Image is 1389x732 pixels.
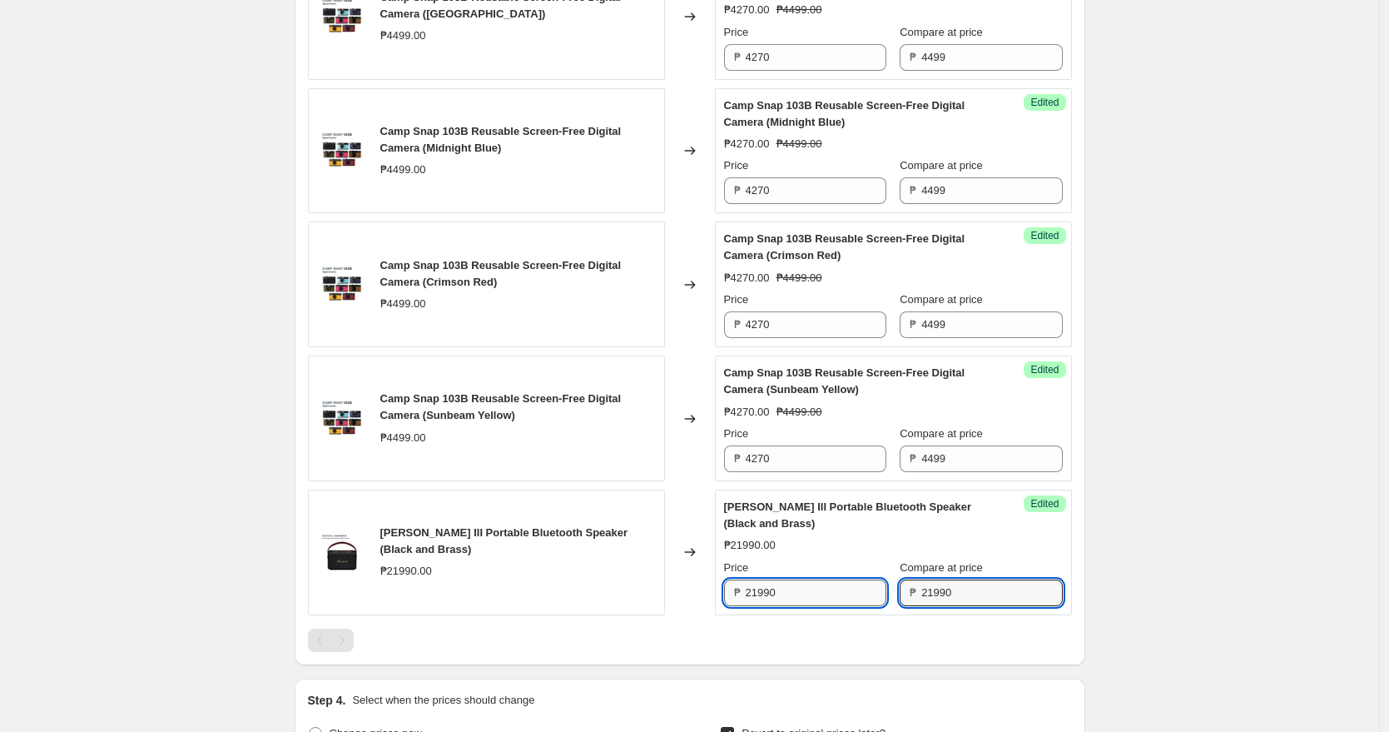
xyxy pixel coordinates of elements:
[724,99,965,128] span: Camp Snap 103B Reusable Screen-Free Digital Camera (Midnight Blue)
[910,586,916,599] span: ₱
[317,126,367,176] img: adPHCampSnapMAIN_80x.jpg
[380,125,622,154] span: Camp Snap 103B Reusable Screen-Free Digital Camera (Midnight Blue)
[900,159,983,172] span: Compare at price
[1030,229,1059,242] span: Edited
[308,692,346,709] h2: Step 4.
[910,51,916,63] span: ₱
[724,404,770,421] div: ₱4270.00
[724,293,749,306] span: Price
[900,561,983,574] span: Compare at price
[317,260,367,310] img: adPHCampSnapMAIN_80x.jpg
[380,27,426,44] div: ₱4499.00
[308,629,354,652] nav: Pagination
[380,563,432,580] div: ₱21990.00
[776,2,822,18] strike: ₱4499.00
[352,692,534,709] p: Select when the prices should change
[724,427,749,440] span: Price
[900,427,983,440] span: Compare at price
[724,561,749,574] span: Price
[724,2,770,18] div: ₱4270.00
[734,318,741,331] span: ₱
[724,270,770,286] div: ₱4270.00
[724,159,749,172] span: Price
[734,586,741,599] span: ₱
[724,232,965,261] span: Camp Snap 103B Reusable Screen-Free Digital Camera (Crimson Red)
[724,366,965,396] span: Camp Snap 103B Reusable Screen-Free Digital Camera (Sunbeam Yellow)
[380,259,622,288] span: Camp Snap 103B Reusable Screen-Free Digital Camera (Crimson Red)
[734,51,741,63] span: ₱
[776,136,822,152] strike: ₱4499.00
[724,500,972,530] span: [PERSON_NAME] III Portable Bluetooth Speaker (Black and Brass)
[776,270,822,286] strike: ₱4499.00
[724,26,749,38] span: Price
[380,162,426,178] div: ₱4499.00
[724,136,770,152] div: ₱4270.00
[380,296,426,312] div: ₱4499.00
[910,318,916,331] span: ₱
[1030,96,1059,109] span: Edited
[724,537,776,554] div: ₱21990.00
[776,404,822,421] strike: ₱4499.00
[900,293,983,306] span: Compare at price
[910,184,916,197] span: ₱
[910,452,916,465] span: ₱
[317,394,367,444] img: adPHCampSnapMAIN_80x.jpg
[1030,497,1059,510] span: Edited
[380,392,622,421] span: Camp Snap 103B Reusable Screen-Free Digital Camera (Sunbeam Yellow)
[1030,363,1059,376] span: Edited
[734,452,741,465] span: ₱
[900,26,983,38] span: Compare at price
[734,184,741,197] span: ₱
[380,430,426,446] div: ₱4499.00
[317,527,367,577] img: PH_MarshallKilburnIII_Black_Brass_80x.jpg
[380,526,628,555] span: [PERSON_NAME] III Portable Bluetooth Speaker (Black and Brass)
